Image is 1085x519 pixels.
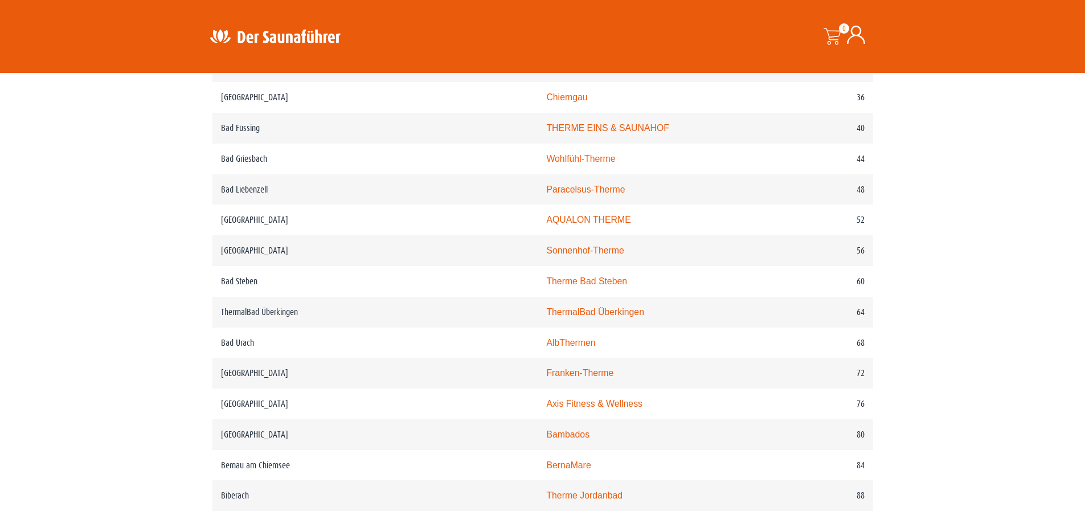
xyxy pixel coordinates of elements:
a: Therme Bad Steben [546,276,627,286]
td: [GEOGRAPHIC_DATA] [212,82,538,113]
td: 68 [769,328,873,358]
td: 52 [769,205,873,235]
td: 36 [769,82,873,113]
td: 56 [769,235,873,266]
a: THERME EINS & SAUNAHOF [546,123,669,133]
a: Wohlfühl-Therme [546,154,615,164]
td: Bad Liebenzell [212,174,538,205]
td: Bernau am Chiemsee [212,450,538,481]
a: Axis Fitness & Wellness [546,399,642,408]
td: 48 [769,174,873,205]
td: Bad Füssing [212,113,538,144]
a: Chiemgau [546,92,587,102]
td: 40 [769,113,873,144]
td: 60 [769,266,873,297]
span: 0 [839,23,849,34]
a: Franken-Therme [546,368,613,378]
td: [GEOGRAPHIC_DATA] [212,389,538,419]
a: AlbThermen [546,338,595,348]
td: 44 [769,144,873,174]
a: Sonnenhof-Therme [546,246,624,255]
td: 72 [769,358,873,389]
td: 64 [769,297,873,328]
td: [GEOGRAPHIC_DATA] [212,235,538,266]
a: BernaMare [546,460,591,470]
a: Therme Jordanbad [546,491,623,500]
td: Bad Urach [212,328,538,358]
td: 88 [769,480,873,511]
td: [GEOGRAPHIC_DATA] [212,358,538,389]
a: AQUALON THERME [546,215,630,224]
a: Paracelsus-Therme [546,185,625,194]
td: 80 [769,419,873,450]
a: Bambados [546,430,589,439]
td: 76 [769,389,873,419]
td: Bad Steben [212,266,538,297]
td: [GEOGRAPHIC_DATA] [212,205,538,235]
a: ThermalBad Überkingen [546,307,644,317]
td: ThermalBad Überkingen [212,297,538,328]
td: 84 [769,450,873,481]
td: [GEOGRAPHIC_DATA] [212,419,538,450]
td: Bad Griesbach [212,144,538,174]
td: Biberach [212,480,538,511]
